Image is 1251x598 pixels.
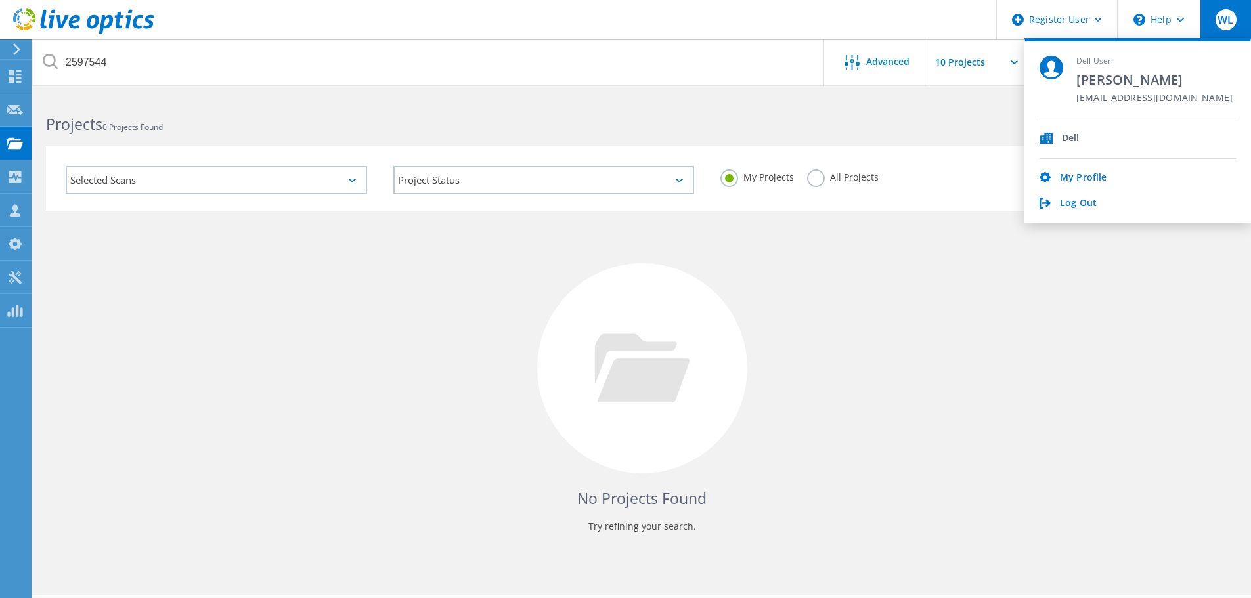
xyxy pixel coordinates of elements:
[59,488,1225,509] h4: No Projects Found
[393,166,695,194] div: Project Status
[1060,198,1097,210] a: Log Out
[13,28,154,37] a: Live Optics Dashboard
[807,169,879,182] label: All Projects
[1076,93,1233,105] span: [EMAIL_ADDRESS][DOMAIN_NAME]
[720,169,794,182] label: My Projects
[1060,172,1107,184] a: My Profile
[66,166,367,194] div: Selected Scans
[33,39,825,85] input: Search projects by name, owner, ID, company, etc
[866,57,910,66] span: Advanced
[1076,71,1233,89] span: [PERSON_NAME]
[1076,56,1233,67] span: Dell User
[102,121,163,133] span: 0 Projects Found
[46,114,102,135] b: Projects
[59,516,1225,537] p: Try refining your search.
[1133,14,1145,26] svg: \n
[1218,14,1233,25] span: WL
[1062,133,1080,145] span: Dell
